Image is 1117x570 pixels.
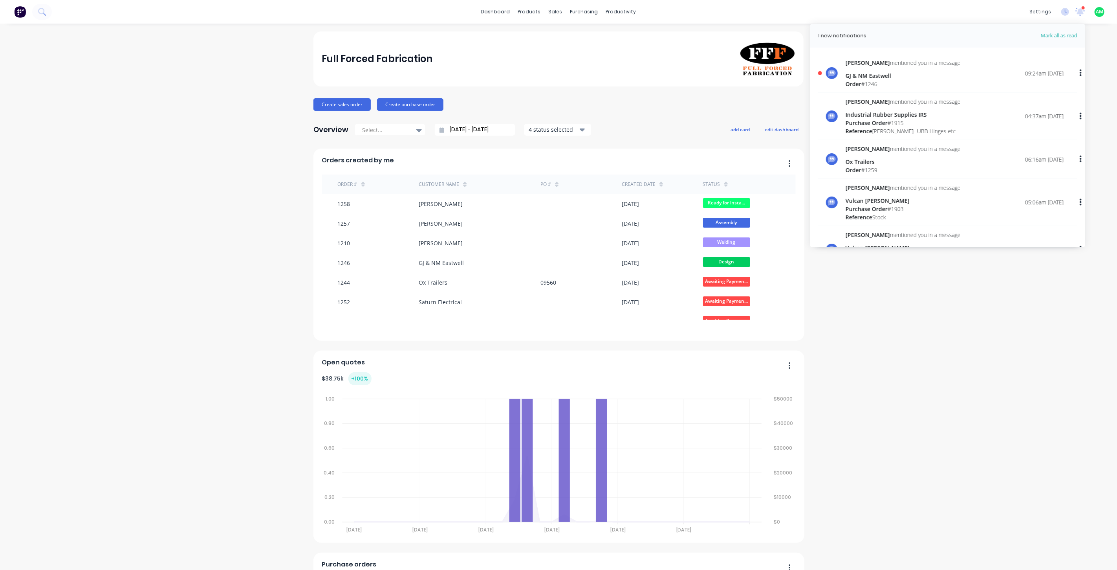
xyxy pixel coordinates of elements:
div: [PERSON_NAME] [419,239,463,247]
div: Ox Trailers [419,278,447,287]
div: Vulcan [PERSON_NAME] [846,244,961,252]
div: 1262 [338,318,350,326]
tspan: $30000 [774,445,793,451]
tspan: [DATE] [346,526,362,533]
div: PO # [540,181,551,188]
div: [PERSON_NAME] [419,200,463,208]
div: 1258 [338,200,350,208]
span: [PERSON_NAME] [846,145,890,153]
div: 1257 [338,219,350,228]
div: status [703,181,720,188]
tspan: [DATE] [544,526,560,533]
div: 1246 [338,259,350,267]
div: mentioned you in a message [846,184,961,192]
div: [DATE] [622,219,639,228]
div: # 1915 [846,119,961,127]
tspan: [DATE] [677,526,692,533]
span: Design [703,257,750,267]
div: [DATE] [622,318,639,326]
span: Purchase Order [846,119,888,127]
tspan: [DATE] [611,526,626,533]
div: # 1903 [846,205,961,213]
span: Assembly [703,218,750,228]
div: [DATE] [622,278,639,287]
div: 1252 [338,298,350,306]
tspan: 1.00 [325,395,334,402]
div: sales [545,6,566,18]
tspan: [DATE] [412,526,428,533]
span: Reference [846,127,872,135]
div: [PERSON_NAME] [419,219,463,228]
span: Reference [846,213,872,221]
tspan: $50000 [774,395,793,402]
span: [PERSON_NAME] [846,98,890,105]
div: Order # [338,181,357,188]
div: [DATE] [622,239,639,247]
div: Stock [846,213,961,221]
div: 1244 [338,278,350,287]
tspan: [DATE] [478,526,494,533]
button: Create purchase order [377,98,443,111]
div: Vulcan [PERSON_NAME] [846,197,961,205]
span: Welding [703,237,750,247]
tspan: $0 [774,519,780,525]
tspan: 0.60 [324,445,334,451]
div: [DATE] [622,200,639,208]
tspan: $10000 [774,494,791,501]
div: Full Forced Fabrication [322,51,433,67]
div: 04:37am [DATE] [1025,112,1064,120]
div: Overview [313,122,348,138]
tspan: $40000 [774,420,793,427]
div: productivity [602,6,640,18]
span: Orders created by me [322,156,394,165]
tspan: 0.40 [323,469,334,476]
div: 06:16am [DATE] [1025,155,1064,164]
img: Full Forced Fabrication [740,42,795,76]
span: AM [1096,8,1103,15]
tspan: 0.20 [324,494,334,501]
span: Awaiting Paymen... [703,296,750,306]
span: Ready for insta... [703,198,750,208]
div: # 1246 [846,80,961,88]
span: Order [846,166,861,174]
span: [PERSON_NAME] [846,184,890,191]
div: 05:06am [DATE] [1025,198,1064,206]
button: 4 status selected [524,124,591,136]
div: [DATE] [622,259,639,267]
div: Industrial Rubber Supplies IRS [846,110,961,119]
span: [PERSON_NAME] [846,59,890,66]
button: add card [725,124,755,134]
span: Open quotes [322,358,365,367]
span: Purchase orders [322,560,377,569]
div: mentioned you in a message [846,97,961,106]
div: Saturn Electrical [419,298,462,306]
div: 1 new notifications [818,32,866,40]
span: Order [846,80,861,88]
img: Factory [14,6,26,18]
div: 09560 [540,278,556,287]
div: [DATE] [622,298,639,306]
div: 05:06am [DATE] [1025,245,1064,254]
div: 4 status selected [529,125,578,134]
button: Create sales order [313,98,371,111]
div: GJ & NM Eastwell [419,259,464,267]
div: $ 38.75k [322,372,372,385]
tspan: $20000 [774,469,793,476]
div: mentioned you in a message [846,145,961,153]
span: Mark all as read [1013,32,1077,40]
div: [PERSON_NAME] [419,318,463,326]
span: Awaiting Paymen... [703,277,750,287]
div: products [514,6,545,18]
div: [PERSON_NAME]- UBB Hinges etc [846,127,961,135]
div: # 1259 [846,166,961,174]
div: Ox Trailers [846,158,961,166]
span: Purchase Order [846,205,888,213]
div: 09:24am [DATE] [1025,69,1064,77]
div: Created date [622,181,656,188]
div: settings [1025,6,1055,18]
div: + 100 % [348,372,372,385]
span: Awaiting Paymen... [703,316,750,326]
span: [PERSON_NAME] [846,231,890,239]
a: dashboard [477,6,514,18]
div: 1210 [338,239,350,247]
